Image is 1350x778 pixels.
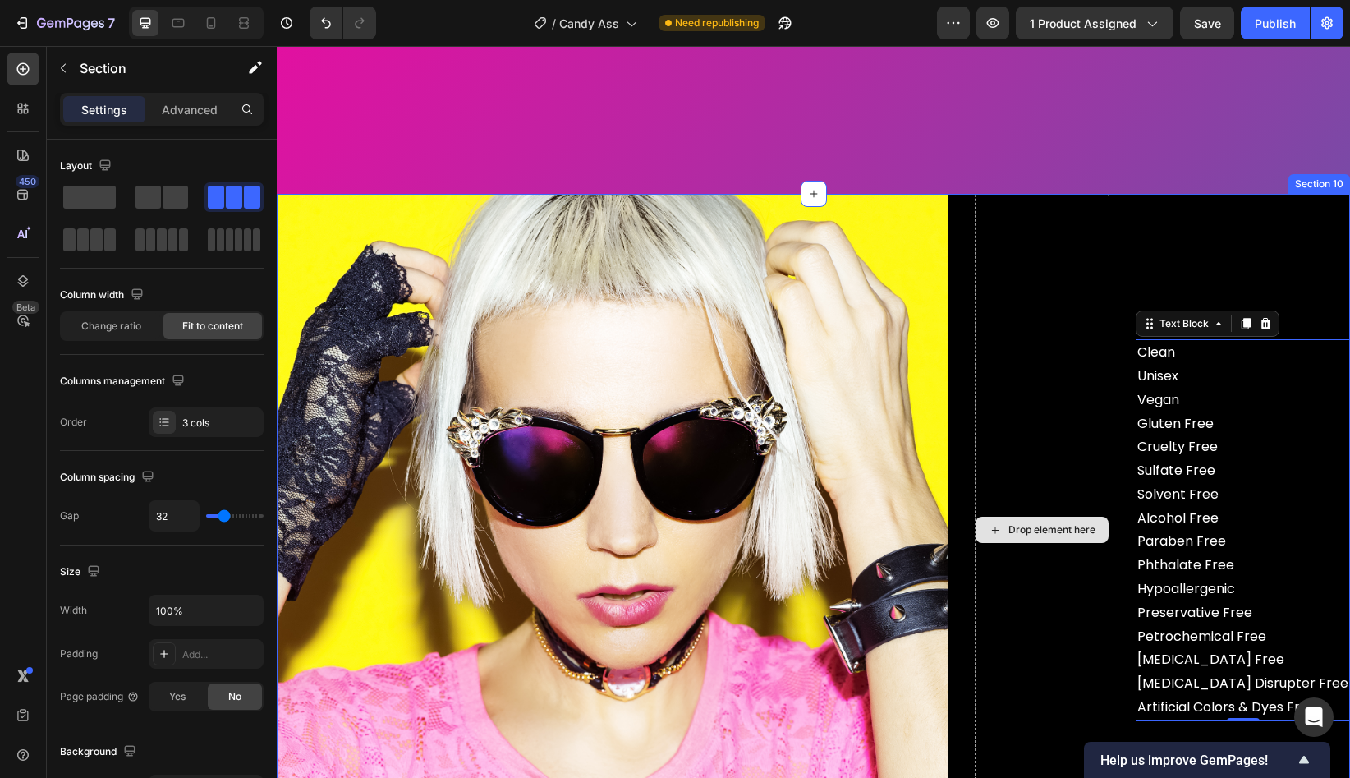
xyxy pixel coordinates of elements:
[12,301,39,314] div: Beta
[1030,15,1136,32] span: 1 product assigned
[1294,697,1334,737] div: Open Intercom Messenger
[1100,750,1314,770] button: Show survey - Help us improve GemPages!
[80,58,214,78] p: Section
[552,15,556,32] span: /
[60,741,140,763] div: Background
[277,46,1350,778] iframe: Design area
[228,689,241,704] span: No
[169,689,186,704] span: Yes
[60,371,188,393] div: Columns management
[7,7,122,39] button: 7
[310,7,376,39] div: Undo/Redo
[60,647,98,661] div: Padding
[162,101,218,118] p: Advanced
[1180,7,1234,39] button: Save
[859,293,1073,675] div: Rich Text Editor. Editing area: main
[60,155,115,177] div: Layout
[149,501,199,531] input: Auto
[879,270,935,285] div: Text Block
[149,596,263,625] input: Auto
[1016,7,1173,39] button: 1 product assigned
[182,416,259,430] div: 3 cols
[60,689,140,704] div: Page padding
[1194,16,1221,30] span: Save
[675,16,759,30] span: Need republishing
[60,467,158,489] div: Column spacing
[16,175,39,188] div: 450
[60,415,87,430] div: Order
[108,13,115,33] p: 7
[182,319,243,334] span: Fit to content
[1241,7,1310,39] button: Publish
[81,319,141,334] span: Change ratio
[861,413,1072,674] p: Sulfate Free Solvent Free Alcohol Free Paraben Free Phthalate Free Hypoallergenic Preservative Fr...
[182,647,259,662] div: Add...
[1255,15,1296,32] div: Publish
[60,561,103,583] div: Size
[1015,131,1070,145] div: Section 10
[60,284,147,306] div: Column width
[81,101,127,118] p: Settings
[60,603,87,618] div: Width
[732,477,819,490] div: Drop element here
[60,509,79,523] div: Gap
[559,15,619,32] span: Candy Ass
[1100,753,1294,768] span: Help us improve GemPages!
[861,295,1072,413] p: Clean Unisex Vegan Gluten Free Cruelty Free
